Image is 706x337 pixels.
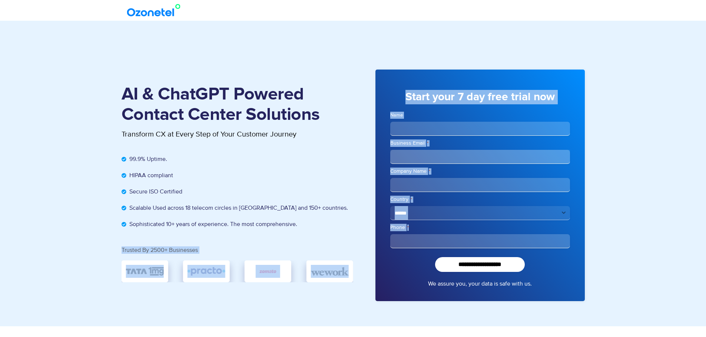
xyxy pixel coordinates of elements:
[311,265,348,278] img: wework.svg
[256,265,280,278] img: zomato.jpg
[245,260,291,282] div: 3 / 5
[127,155,167,164] span: 99.9% Uptime.
[122,247,353,253] div: Trusted By 2500+ Businesses
[122,129,353,140] p: Transform CX at Every Step of Your Customer Journey
[428,279,532,288] a: We assure you, your data is safe with us.
[126,265,164,278] img: TATA_1mg_Logo.svg
[306,260,353,282] div: 4 / 5
[390,168,570,175] label: Company Name
[127,171,173,180] span: HIPAA compliant
[122,260,168,282] div: 1 / 5
[127,203,348,212] span: Scalable Used across 18 telecom circles in [GEOGRAPHIC_DATA] and 150+ countries.
[390,112,570,119] label: Name
[188,265,225,278] img: Practo-logo
[122,84,353,125] h1: AI & ChatGPT Powered Contact Center Solutions
[127,220,297,229] span: Sophisticated 10+ years of experience. The most comprehensive.
[390,196,570,203] label: Country
[183,260,230,282] div: 2 / 5
[122,260,353,282] div: Image Carousel
[127,187,182,196] span: Secure ISO Certified
[390,90,570,104] h3: Start your 7 day free trial now
[390,139,570,147] label: Business Email
[390,224,570,231] label: Phone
